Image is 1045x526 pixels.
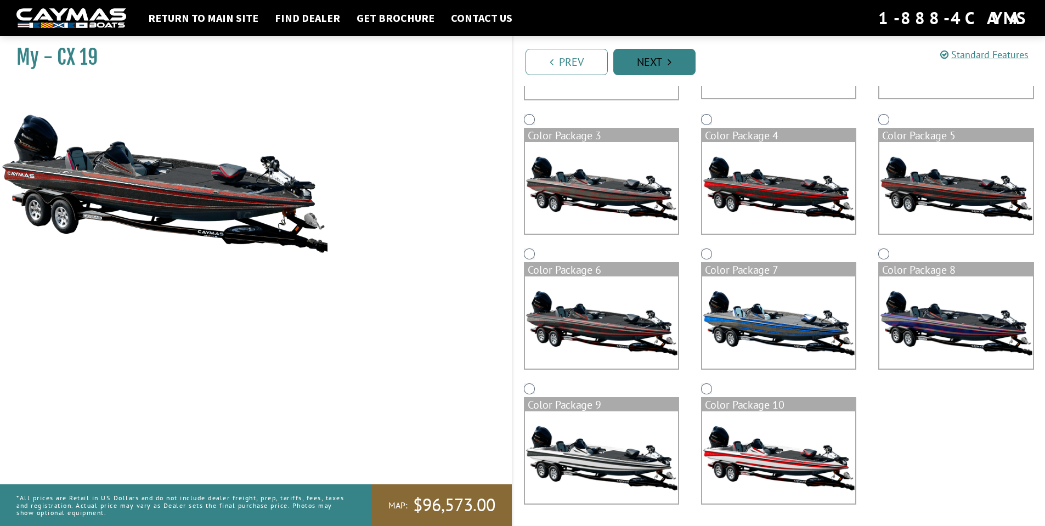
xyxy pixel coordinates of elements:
[16,489,347,522] p: *All prices are Retail in US Dollars and do not include dealer freight, prep, tariffs, fees, taxe...
[388,500,408,511] span: MAP:
[525,276,678,369] img: color_package_307.png
[16,45,484,70] h1: My - CX 19
[879,129,1032,142] div: Color Package 5
[525,411,678,504] img: color_package_310.png
[372,484,512,526] a: MAP:$96,573.00
[143,11,264,25] a: Return to main site
[702,398,855,411] div: Color Package 10
[351,11,440,25] a: Get Brochure
[879,142,1032,234] img: color_package_306.png
[940,48,1029,61] a: Standard Features
[702,142,855,234] img: color_package_305.png
[702,411,855,504] img: color_package_311.png
[702,129,855,142] div: Color Package 4
[879,276,1032,369] img: color_package_309.png
[525,142,678,234] img: color_package_304.png
[269,11,346,25] a: Find Dealer
[16,8,126,29] img: white-logo-c9c8dbefe5ff5ceceb0f0178aa75bf4bb51f6bca0971e226c86eb53dfe498488.png
[413,494,495,517] span: $96,573.00
[702,263,855,276] div: Color Package 7
[445,11,518,25] a: Contact Us
[879,263,1032,276] div: Color Package 8
[702,276,855,369] img: color_package_308.png
[613,49,696,75] a: Next
[525,398,678,411] div: Color Package 9
[525,129,678,142] div: Color Package 3
[525,263,678,276] div: Color Package 6
[878,6,1029,30] div: 1-888-4CAYMAS
[526,49,608,75] a: Prev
